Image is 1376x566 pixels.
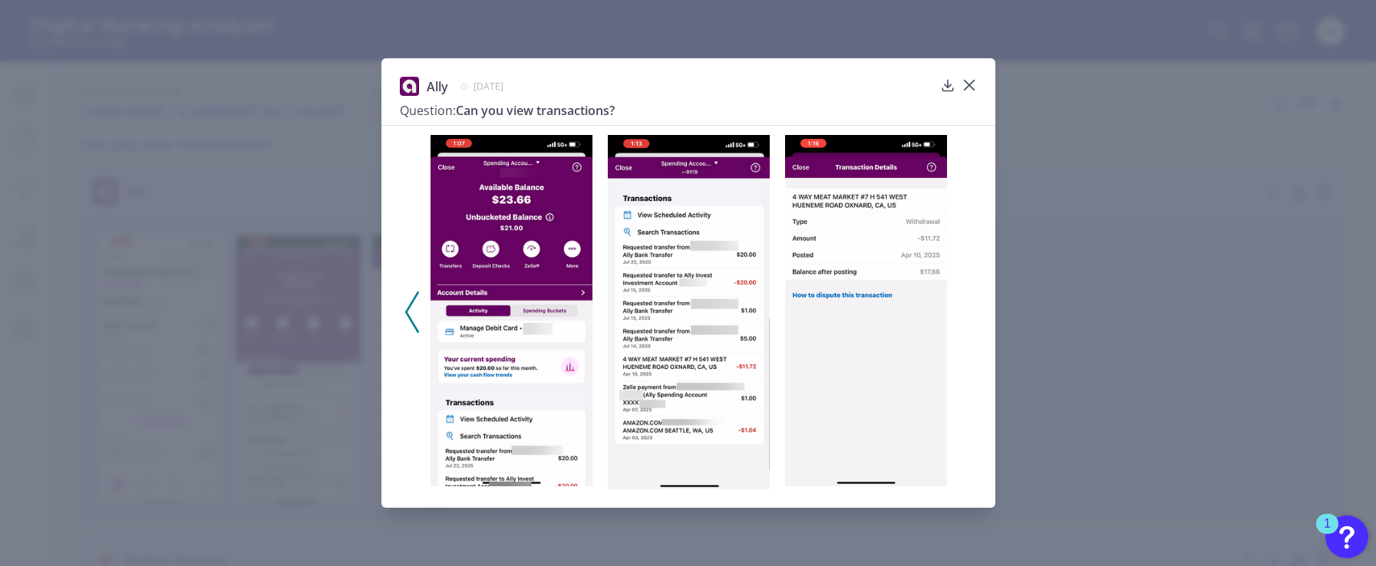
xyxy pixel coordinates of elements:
[474,80,503,93] span: [DATE]
[427,78,448,95] span: Ally
[1325,515,1368,558] button: Open Resource Center, 1 new notification
[1324,524,1331,544] div: 1
[400,102,934,119] h3: Can you view transactions?
[400,102,456,119] span: Question:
